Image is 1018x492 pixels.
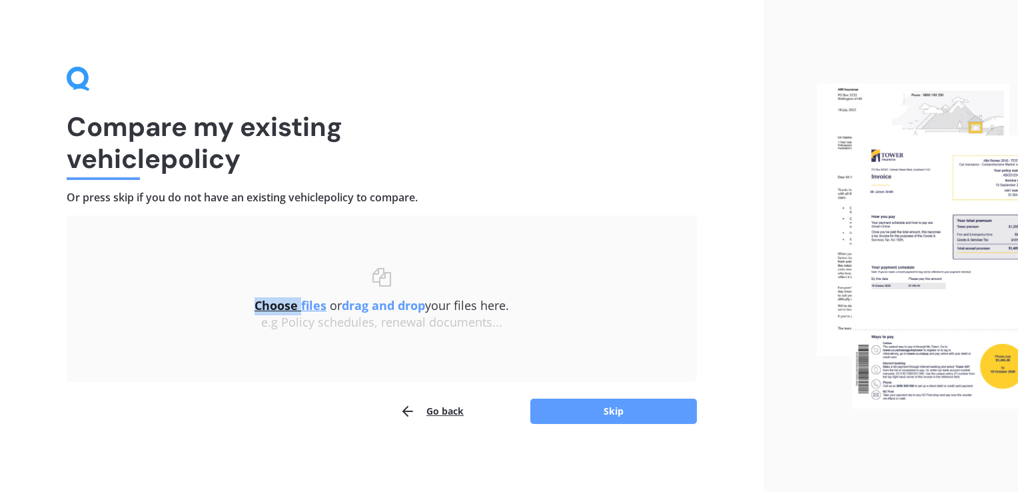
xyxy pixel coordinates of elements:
[67,191,697,205] h4: Or press skip if you do not have an existing vehicle policy to compare.
[817,83,1018,409] img: files.webp
[254,297,326,313] u: Choose files
[400,398,464,425] button: Go back
[530,399,697,424] button: Skip
[342,297,425,313] b: drag and drop
[93,315,670,330] div: e.g Policy schedules, renewal documents...
[254,297,509,313] span: or your files here.
[67,111,697,175] h1: Compare my existing vehicle policy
